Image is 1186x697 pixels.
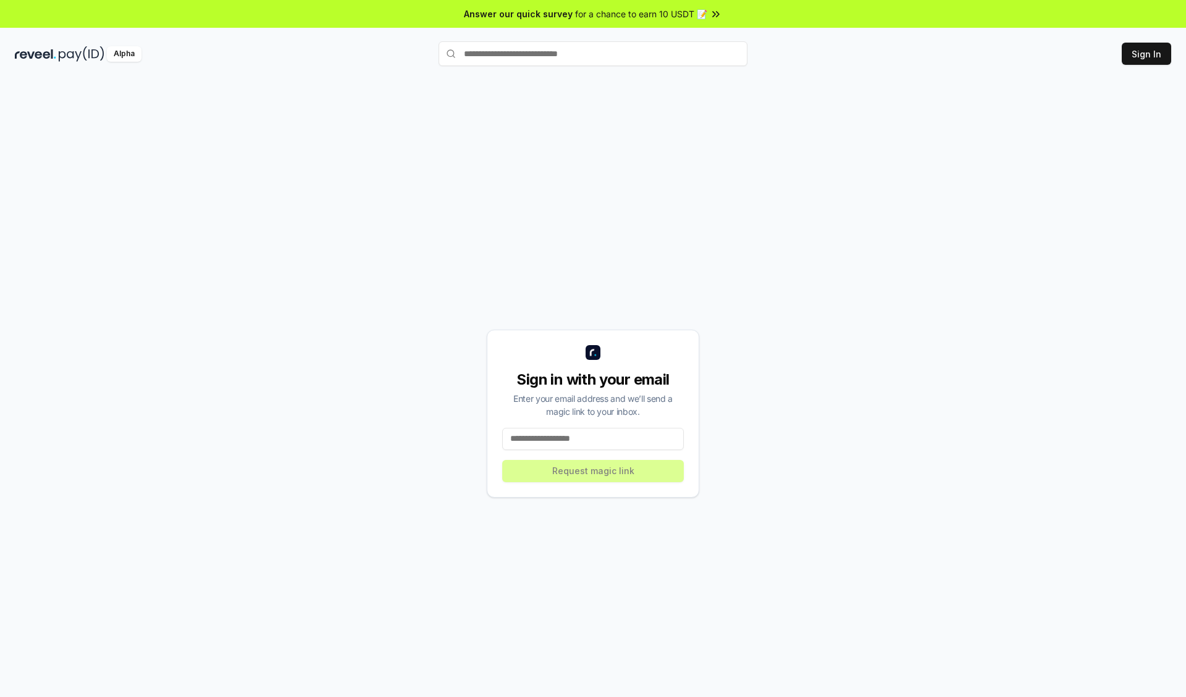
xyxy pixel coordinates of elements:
button: Sign In [1122,43,1171,65]
div: Enter your email address and we’ll send a magic link to your inbox. [502,392,684,418]
span: for a chance to earn 10 USDT 📝 [575,7,707,20]
img: reveel_dark [15,46,56,62]
img: pay_id [59,46,104,62]
img: logo_small [586,345,600,360]
div: Sign in with your email [502,370,684,390]
span: Answer our quick survey [464,7,573,20]
div: Alpha [107,46,141,62]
